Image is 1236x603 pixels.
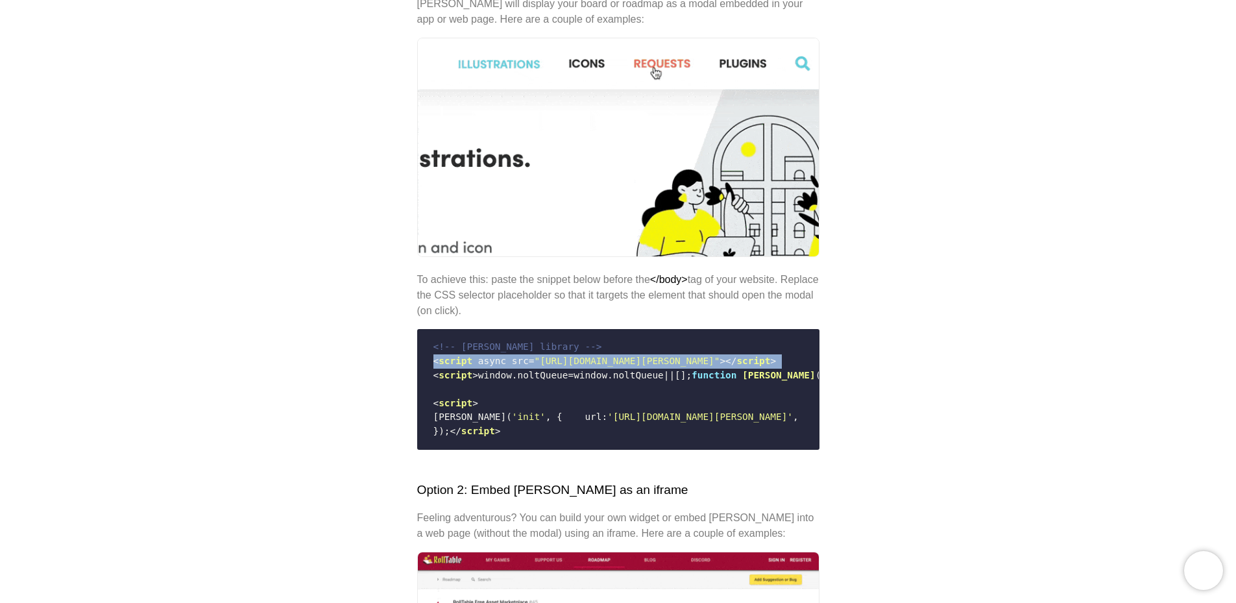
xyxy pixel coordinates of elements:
h2: Option 2: Embed [PERSON_NAME] as an iframe [417,481,819,500]
span: url [585,412,601,422]
span: function [692,370,736,380]
span: </ [450,426,461,436]
span: "[URL][DOMAIN_NAME][PERSON_NAME]" [535,356,720,366]
p: To achieve this: paste the snippet below before the tag of your website. Replace the CSS selector... [417,272,819,319]
span: [PERSON_NAME] [742,370,816,380]
span: .noltQueue||[]; [607,370,692,380]
p: Feeling adventurous? You can build your own widget or embed [PERSON_NAME] into a web page (withou... [417,510,819,541]
span: : [601,412,607,422]
span: '[URL][DOMAIN_NAME][PERSON_NAME]' [607,412,793,422]
span: </ [725,356,736,366]
span: = [529,356,535,366]
span: > [472,398,478,408]
span: > [770,356,776,366]
span: [PERSON_NAME]( [433,412,512,422]
span: async [478,356,506,366]
span: <!-- [PERSON_NAME] library --> [433,341,602,352]
span: }); [433,426,450,436]
span: .noltQueue= [512,370,574,380]
img: Modal examples [417,38,819,257]
span: , { [546,412,563,422]
span: > [472,370,478,380]
span: src [512,356,529,366]
iframe: Chatra live chat [1184,551,1223,590]
span: < [433,398,439,408]
span: script [461,426,495,436]
span: < [433,370,439,380]
span: > [720,356,725,366]
span: script [439,398,472,408]
span: ( [816,370,821,380]
span: < [433,356,439,366]
span: > [495,426,501,436]
span: window [574,370,607,380]
span: window [478,370,512,380]
span: , [793,412,799,422]
strong: </body> [650,274,688,285]
span: script [439,356,472,366]
span: script [439,370,472,380]
span: 'init' [512,412,546,422]
span: script [736,356,770,366]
